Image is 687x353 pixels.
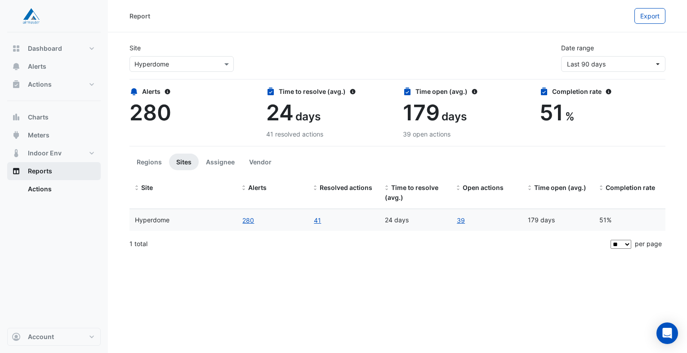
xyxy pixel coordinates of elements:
[28,149,62,158] span: Indoor Env
[129,11,150,21] div: Report
[7,328,101,346] button: Account
[28,62,46,71] span: Alerts
[606,184,655,191] span: Completion rate
[11,7,51,25] img: Company Logo
[561,43,594,53] label: Date range
[248,184,267,191] span: Alerts
[21,180,101,198] a: Actions
[561,56,665,72] button: Last 90 days
[28,131,49,140] span: Meters
[7,126,101,144] button: Meters
[7,144,101,162] button: Indoor Env
[403,99,440,126] span: 179
[28,167,52,176] span: Reports
[242,215,254,225] button: 280
[599,183,660,193] div: Completion (%) = Resolved Actions / (Resolved Actions + Open Actions)
[129,233,609,255] div: 1 total
[634,8,665,24] button: Export
[313,215,321,225] a: 41
[599,215,660,225] div: 51%
[540,87,665,96] div: Completion rate
[528,215,589,225] div: 179 days
[28,113,49,122] span: Charts
[565,110,575,123] span: %
[129,43,141,53] label: Site
[442,110,467,123] span: days
[266,87,392,96] div: Time to resolve (avg.)
[456,215,465,225] a: 39
[463,184,504,191] span: Open actions
[266,129,392,139] div: 41 resolved actions
[403,87,529,96] div: Time open (avg.)
[540,99,563,126] span: 51
[141,184,153,191] span: Site
[12,149,21,158] app-icon: Indoor Env
[129,87,255,96] div: Alerts
[635,240,662,247] span: per page
[385,184,438,202] span: Time to resolve (avg.)
[169,154,199,170] button: Sites
[7,40,101,57] button: Dashboard
[12,113,21,122] app-icon: Charts
[7,180,101,202] div: Reports
[320,184,372,191] span: Resolved actions
[135,216,170,224] span: Hyperdome
[12,44,21,53] app-icon: Dashboard
[567,60,606,68] span: 09 Jul 25 - 07 Oct 25
[12,62,21,71] app-icon: Alerts
[242,154,279,170] button: Vendor
[129,99,171,126] span: 280
[12,80,21,89] app-icon: Actions
[28,332,54,341] span: Account
[7,108,101,126] button: Charts
[656,322,678,344] div: Open Intercom Messenger
[7,75,101,93] button: Actions
[385,215,446,225] div: 24 days
[12,131,21,140] app-icon: Meters
[295,110,321,123] span: days
[266,99,294,126] span: 24
[28,44,62,53] span: Dashboard
[129,154,169,170] button: Regions
[12,167,21,176] app-icon: Reports
[7,162,101,180] button: Reports
[199,154,242,170] button: Assignee
[28,80,52,89] span: Actions
[7,57,101,75] button: Alerts
[640,12,660,20] span: Export
[534,184,586,191] span: Time open (avg.)
[403,129,529,139] div: 39 open actions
